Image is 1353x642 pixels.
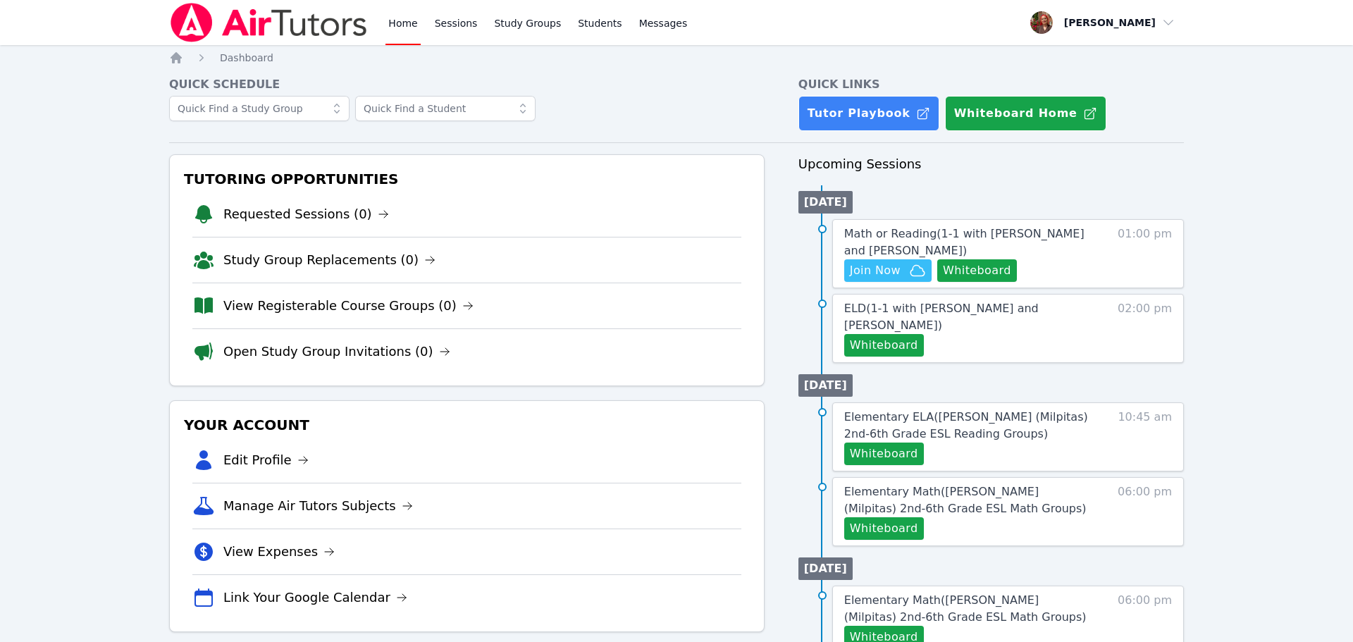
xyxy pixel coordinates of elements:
li: [DATE] [798,557,853,580]
a: Dashboard [220,51,273,65]
span: Messages [639,16,688,30]
a: Math or Reading(1-1 with [PERSON_NAME] and [PERSON_NAME]) [844,226,1090,259]
button: Whiteboard [844,517,924,540]
span: 10:45 am [1118,409,1172,465]
a: Manage Air Tutors Subjects [223,496,413,516]
span: Join Now [850,262,901,279]
span: Math or Reading ( 1-1 with [PERSON_NAME] and [PERSON_NAME] ) [844,227,1085,257]
a: Tutor Playbook [798,96,939,131]
span: Dashboard [220,52,273,63]
span: 06:00 pm [1118,483,1172,540]
span: Elementary Math ( [PERSON_NAME] (Milpitas) 2nd-6th Grade ESL Math Groups ) [844,593,1087,624]
a: View Registerable Course Groups (0) [223,296,474,316]
nav: Breadcrumb [169,51,1184,65]
h3: Tutoring Opportunities [181,166,753,192]
h3: Your Account [181,412,753,438]
a: Open Study Group Invitations (0) [223,342,450,362]
button: Whiteboard [844,334,924,357]
span: 01:00 pm [1118,226,1172,282]
a: Elementary Math([PERSON_NAME] (Milpitas) 2nd-6th Grade ESL Math Groups) [844,483,1090,517]
span: 02:00 pm [1118,300,1172,357]
a: Elementary ELA([PERSON_NAME] (Milpitas) 2nd-6th Grade ESL Reading Groups) [844,409,1090,443]
a: Link Your Google Calendar [223,588,407,607]
button: Join Now [844,259,932,282]
a: View Expenses [223,542,335,562]
img: Air Tutors [169,3,369,42]
a: Elementary Math([PERSON_NAME] (Milpitas) 2nd-6th Grade ESL Math Groups) [844,592,1090,626]
li: [DATE] [798,191,853,214]
h3: Upcoming Sessions [798,154,1184,174]
input: Quick Find a Study Group [169,96,350,121]
a: ELD(1-1 with [PERSON_NAME] and [PERSON_NAME]) [844,300,1090,334]
h4: Quick Schedule [169,76,765,93]
button: Whiteboard Home [945,96,1106,131]
button: Whiteboard [844,443,924,465]
span: Elementary ELA ( [PERSON_NAME] (Milpitas) 2nd-6th Grade ESL Reading Groups ) [844,410,1088,440]
h4: Quick Links [798,76,1184,93]
a: Edit Profile [223,450,309,470]
input: Quick Find a Student [355,96,536,121]
span: ELD ( 1-1 with [PERSON_NAME] and [PERSON_NAME] ) [844,302,1039,332]
a: Study Group Replacements (0) [223,250,435,270]
li: [DATE] [798,374,853,397]
span: Elementary Math ( [PERSON_NAME] (Milpitas) 2nd-6th Grade ESL Math Groups ) [844,485,1087,515]
a: Requested Sessions (0) [223,204,389,224]
button: Whiteboard [937,259,1017,282]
